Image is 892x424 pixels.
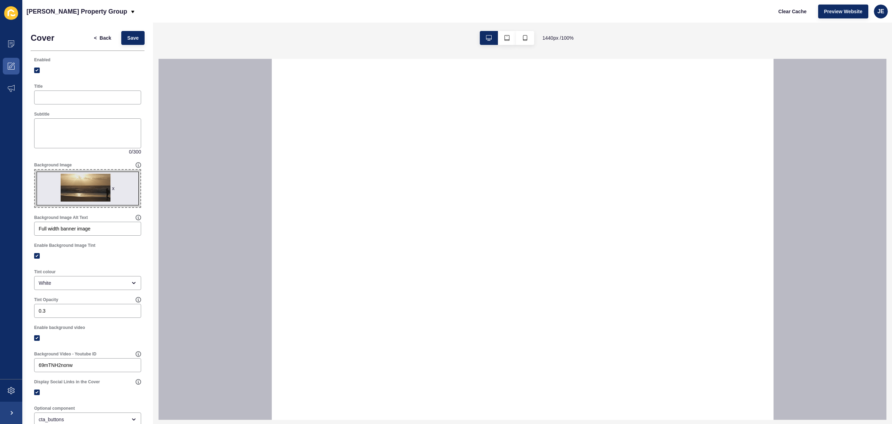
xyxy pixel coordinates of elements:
span: 1440 px / 100 % [543,34,574,41]
label: Subtitle [34,111,49,117]
label: Tint colour [34,269,56,275]
h1: Cover [31,33,54,43]
label: Display Social Links in the Cover [34,379,100,385]
span: / [132,148,133,155]
p: [PERSON_NAME] Property Group [26,3,127,20]
button: Save [121,31,145,45]
span: 300 [133,148,141,155]
span: < [94,34,97,41]
label: Title [34,84,43,89]
label: Tint Opacity [34,297,58,303]
label: Enable Background Image Tint [34,243,95,248]
span: 0 [129,148,132,155]
div: open menu [34,276,141,290]
button: Preview Website [818,5,868,18]
span: Back [100,34,111,41]
label: Background Video - Youtube ID [34,351,97,357]
div: x [112,185,115,192]
span: JE [877,8,884,15]
label: Background Image Alt Text [34,215,88,220]
button: <Back [88,31,117,45]
span: Save [127,34,139,41]
span: Clear Cache [778,8,807,15]
label: Background Image [34,162,72,168]
span: Preview Website [824,8,862,15]
label: Enabled [34,57,51,63]
label: Enable background video [34,325,85,330]
label: Optional component [34,406,75,411]
button: Clear Cache [772,5,813,18]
